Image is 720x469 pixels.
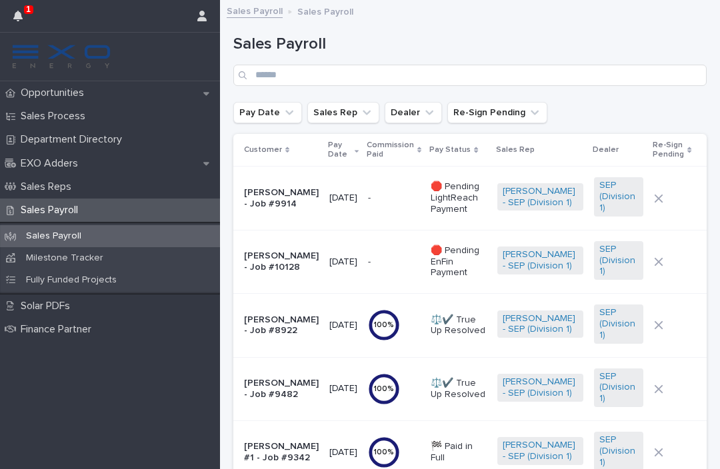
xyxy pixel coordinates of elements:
p: Sales Rep [496,143,535,157]
p: [DATE] [329,320,357,331]
p: Sales Payroll [15,231,92,242]
p: ⚖️✔️ True Up Resolved [431,314,487,337]
p: [PERSON_NAME] - Job #9914 [244,187,319,210]
p: Department Directory [15,133,133,146]
a: [PERSON_NAME] - SEP (Division 1) [503,440,578,462]
div: 100 % [368,320,400,330]
p: [PERSON_NAME] - Job #10128 [244,250,319,273]
tr: [PERSON_NAME] - Job #9914[DATE]-- 🛑 Pending LightReach Payment[PERSON_NAME] - SEP (Division 1) SE... [233,167,713,230]
p: 🛑 Pending LightReach Payment [431,181,487,215]
button: Dealer [385,102,442,123]
a: Sales Payroll [227,3,283,18]
a: SEP (Division 1) [599,180,638,213]
p: 1 [26,5,31,14]
p: Pay Status [429,143,471,157]
p: Sales Payroll [297,3,353,18]
p: Sales Reps [15,181,82,193]
div: 100 % [368,384,400,394]
p: [DATE] [329,256,357,268]
p: Sales Payroll [15,204,89,217]
p: Sales Process [15,110,96,123]
a: [PERSON_NAME] - SEP (Division 1) [503,249,578,272]
p: Solar PDFs [15,300,81,312]
a: [PERSON_NAME] - SEP (Division 1) [503,313,578,336]
p: [PERSON_NAME] - Job #9482 [244,378,319,400]
a: SEP (Division 1) [599,244,638,277]
div: 1 [13,8,31,32]
p: [DATE] [329,383,357,394]
p: Dealer [593,143,619,157]
tr: [PERSON_NAME] - Job #10128[DATE]-- 🛑 Pending EnFin Payment[PERSON_NAME] - SEP (Division 1) SEP (D... [233,230,713,293]
p: Customer [244,143,282,157]
input: Search [233,65,707,86]
p: Milestone Tracker [15,252,114,264]
a: SEP (Division 1) [599,307,638,340]
p: [PERSON_NAME] - Job #8922 [244,314,319,337]
p: Pay Date [328,138,351,163]
button: Sales Rep [307,102,379,123]
div: 100 % [368,448,400,457]
p: Commission Paid [367,138,414,163]
p: EXO Adders [15,157,89,170]
a: [PERSON_NAME] - SEP (Division 1) [503,376,578,399]
tr: [PERSON_NAME] - Job #8922[DATE]100%⚖️✔️ True Up Resolved[PERSON_NAME] - SEP (Division 1) SEP (Div... [233,294,713,357]
a: [PERSON_NAME] - SEP (Division 1) [503,186,578,209]
tr: [PERSON_NAME] - Job #9482[DATE]100%⚖️✔️ True Up Resolved[PERSON_NAME] - SEP (Division 1) SEP (Div... [233,357,713,420]
img: FKS5r6ZBThi8E5hshIGi [11,43,112,70]
p: Finance Partner [15,323,102,336]
p: Re-Sign Pending [653,138,684,163]
p: [DATE] [329,447,357,458]
p: [PERSON_NAME] #1 - Job #9342 [244,441,319,464]
p: - [368,254,373,268]
p: 🛑 Pending EnFin Payment [431,245,487,278]
p: ⚖️✔️ True Up Resolved [431,378,487,400]
h1: Sales Payroll [233,35,707,54]
button: Pay Date [233,102,302,123]
a: SEP (Division 1) [599,371,638,404]
p: Opportunities [15,87,95,99]
p: - [368,190,373,204]
a: SEP (Division 1) [599,434,638,468]
p: 🏁 Paid in Full [431,441,487,464]
button: Re-Sign Pending [447,102,547,123]
p: Fully Funded Projects [15,274,127,286]
p: [DATE] [329,193,357,204]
